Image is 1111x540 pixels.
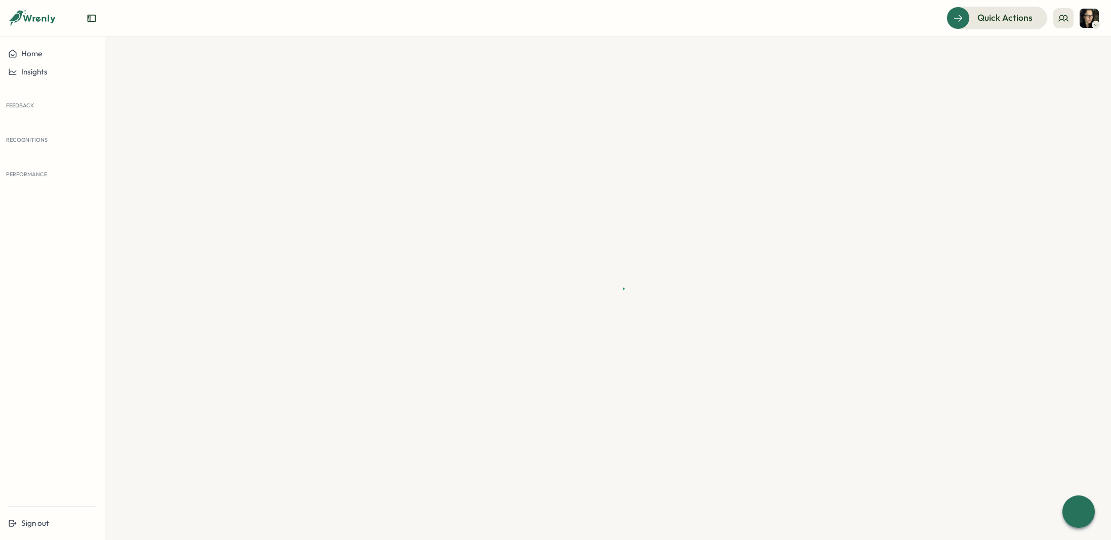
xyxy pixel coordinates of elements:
[947,7,1047,29] button: Quick Actions
[21,49,42,58] span: Home
[1080,9,1099,28] img: Nada Saba
[977,11,1033,24] span: Quick Actions
[87,13,97,23] button: Expand sidebar
[21,518,49,528] span: Sign out
[21,67,48,76] span: Insights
